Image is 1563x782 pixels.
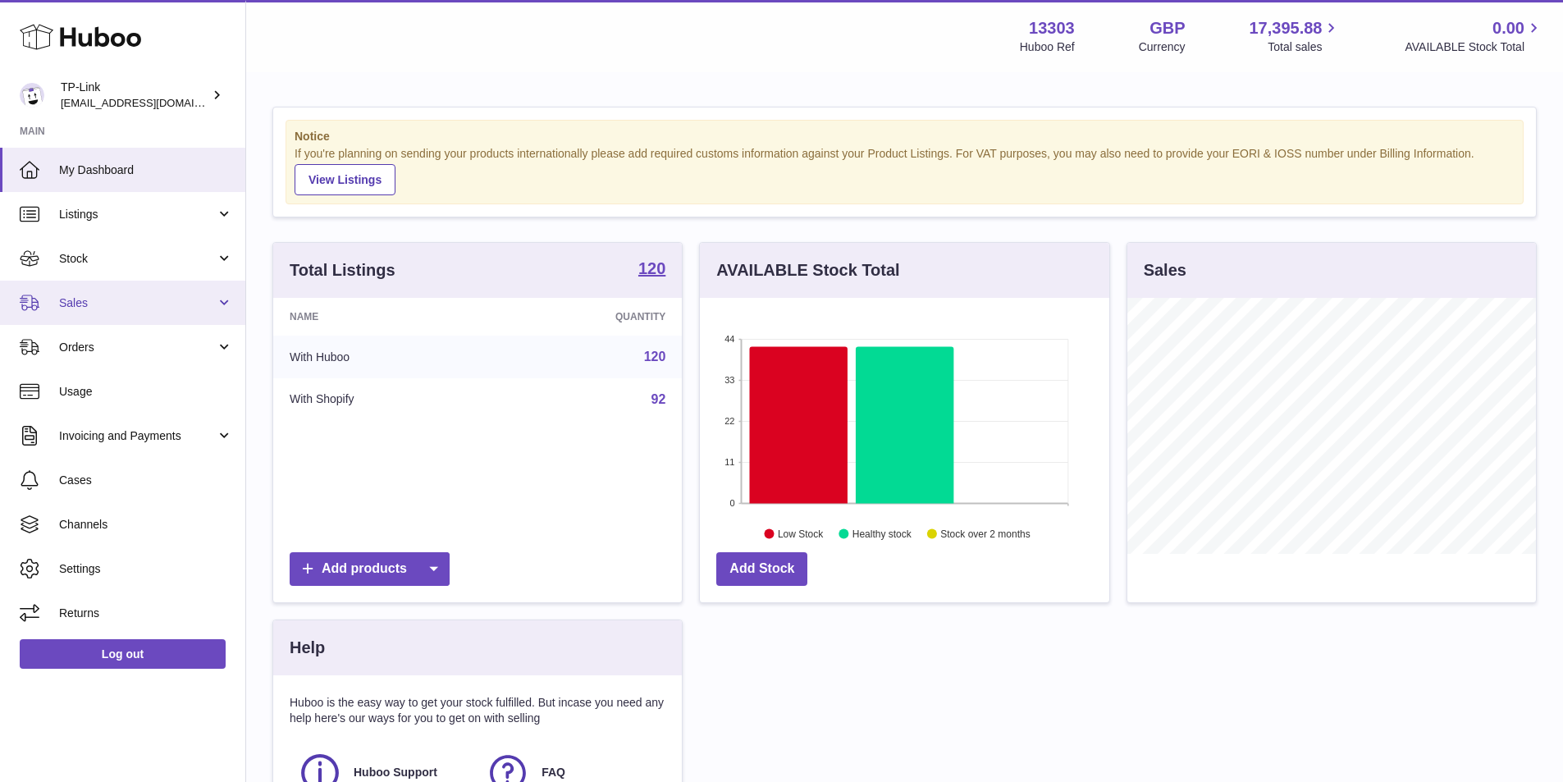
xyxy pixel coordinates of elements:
[59,473,233,488] span: Cases
[1405,17,1543,55] a: 0.00 AVAILABLE Stock Total
[59,384,233,400] span: Usage
[290,259,395,281] h3: Total Listings
[273,378,494,421] td: With Shopify
[494,298,683,336] th: Quantity
[290,637,325,659] h3: Help
[290,695,665,726] p: Huboo is the easy way to get your stock fulfilled. But incase you need any help here's our ways f...
[354,765,437,780] span: Huboo Support
[1139,39,1186,55] div: Currency
[725,416,735,426] text: 22
[59,517,233,533] span: Channels
[638,260,665,277] strong: 120
[1268,39,1341,55] span: Total sales
[716,552,807,586] a: Add Stock
[295,164,395,195] a: View Listings
[651,392,666,406] a: 92
[290,552,450,586] a: Add products
[1029,17,1075,39] strong: 13303
[638,260,665,280] a: 120
[730,498,735,508] text: 0
[1249,17,1322,39] span: 17,395.88
[852,528,912,539] text: Healthy stock
[59,606,233,621] span: Returns
[59,295,216,311] span: Sales
[725,375,735,385] text: 33
[295,129,1515,144] strong: Notice
[725,457,735,467] text: 11
[295,146,1515,195] div: If you're planning on sending your products internationally please add required customs informati...
[1149,17,1185,39] strong: GBP
[941,528,1031,539] text: Stock over 2 months
[59,207,216,222] span: Listings
[59,251,216,267] span: Stock
[273,336,494,378] td: With Huboo
[1144,259,1186,281] h3: Sales
[59,162,233,178] span: My Dashboard
[725,334,735,344] text: 44
[59,340,216,355] span: Orders
[20,83,44,107] img: gaby.chen@tp-link.com
[644,350,666,364] a: 120
[61,80,208,111] div: TP-Link
[61,96,241,109] span: [EMAIL_ADDRESS][DOMAIN_NAME]
[1020,39,1075,55] div: Huboo Ref
[542,765,565,780] span: FAQ
[1405,39,1543,55] span: AVAILABLE Stock Total
[273,298,494,336] th: Name
[778,528,824,539] text: Low Stock
[59,428,216,444] span: Invoicing and Payments
[59,561,233,577] span: Settings
[1249,17,1341,55] a: 17,395.88 Total sales
[1492,17,1524,39] span: 0.00
[716,259,899,281] h3: AVAILABLE Stock Total
[20,639,226,669] a: Log out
